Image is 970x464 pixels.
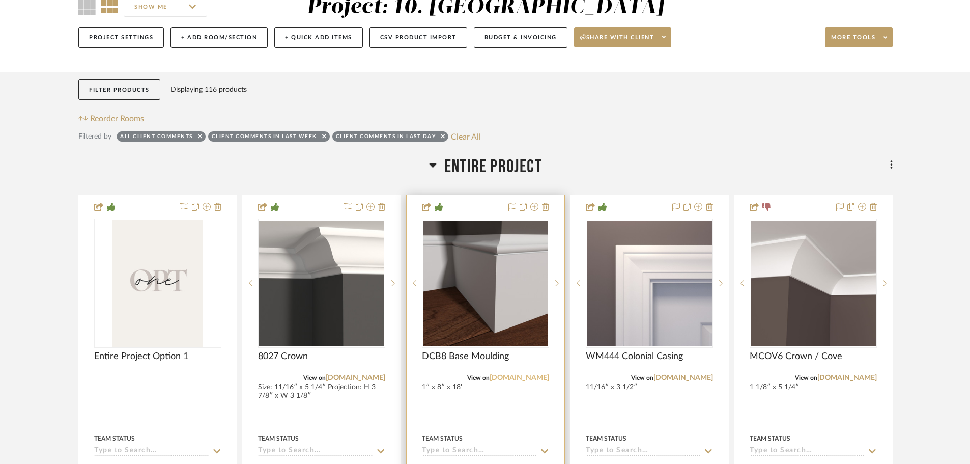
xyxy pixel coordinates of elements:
[94,447,209,456] input: Type to Search…
[326,374,385,381] a: [DOMAIN_NAME]
[750,351,842,362] span: MCOV6 Crown / Cove
[170,79,247,100] div: Displaying 116 products
[574,27,672,47] button: Share with client
[422,351,509,362] span: DCB8 Base Moulding
[422,434,463,443] div: Team Status
[78,113,144,125] button: Reorder Rooms
[422,219,549,347] div: 0
[422,447,537,456] input: Type to Search…
[451,130,481,143] button: Clear All
[586,447,701,456] input: Type to Search…
[580,34,654,49] span: Share with client
[258,351,308,362] span: 8027 Crown
[120,133,193,143] div: All Client Comments
[170,27,268,48] button: + Add Room/Section
[369,27,467,48] button: CSV Product Import
[94,351,188,362] span: Entire Project Option 1
[653,374,713,381] a: [DOMAIN_NAME]
[303,375,326,381] span: View on
[258,447,373,456] input: Type to Search…
[750,447,865,456] input: Type to Search…
[336,133,436,143] div: Client Comments in last day
[95,219,221,347] div: 0
[94,434,135,443] div: Team Status
[444,156,542,178] span: Entire Project
[474,27,567,48] button: Budget & Invoicing
[423,221,548,346] img: DCB8 Base Moulding
[817,374,877,381] a: [DOMAIN_NAME]
[586,434,626,443] div: Team Status
[259,219,385,347] div: 0
[78,79,160,100] button: Filter Products
[212,133,317,143] div: Client Comments in last week
[825,27,893,47] button: More tools
[90,113,144,125] span: Reorder Rooms
[112,220,204,347] img: Entire Project Option 1
[467,375,490,381] span: View on
[274,27,363,48] button: + Quick Add Items
[631,375,653,381] span: View on
[795,375,817,381] span: View on
[751,221,876,346] img: MCOV6 Crown / Cove
[750,434,790,443] div: Team Status
[587,221,712,346] img: WM444 Colonial Casing
[259,221,384,346] img: 8027 Crown
[78,27,164,48] button: Project Settings
[78,131,111,142] div: Filtered by
[586,351,683,362] span: WM444 Colonial Casing
[490,374,549,381] a: [DOMAIN_NAME]
[258,434,299,443] div: Team Status
[831,34,875,49] span: More tools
